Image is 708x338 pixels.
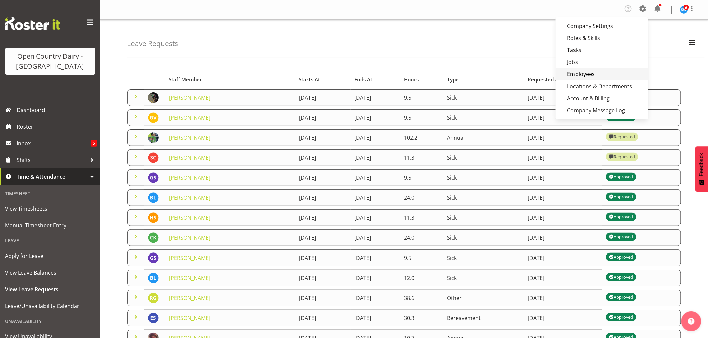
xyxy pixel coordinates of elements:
[609,213,633,221] div: Approved
[404,76,439,83] div: Hours
[351,249,400,266] td: [DATE]
[5,268,95,278] span: View Leave Balances
[295,249,350,266] td: [DATE]
[2,234,99,247] div: Leave
[295,310,350,326] td: [DATE]
[524,149,602,166] td: [DATE]
[556,56,648,68] a: Jobs
[354,76,396,83] div: Ends At
[400,229,443,246] td: 24.0
[295,109,350,126] td: [DATE]
[351,310,400,326] td: [DATE]
[2,187,99,200] div: Timesheet
[295,290,350,306] td: [DATE]
[5,251,95,261] span: Apply for Leave
[148,232,159,243] img: chris-kneebone8233.jpg
[148,212,159,223] img: harshdeep-singh11237.jpg
[12,51,89,71] div: Open Country Dairy - [GEOGRAPHIC_DATA]
[524,129,602,146] td: [DATE]
[169,134,210,141] a: [PERSON_NAME]
[148,112,159,123] img: grant-vercoe10297.jpg
[295,89,350,106] td: [DATE]
[524,270,602,286] td: [DATE]
[148,152,159,163] img: stuart-cherrington8207.jpg
[400,189,443,206] td: 24.0
[148,252,159,263] img: glyn-spiller11250.jpg
[400,89,443,106] td: 9.5
[169,294,210,302] a: [PERSON_NAME]
[148,132,159,143] img: casey-leonard878990e35a367874541f88119341483c.png
[148,92,159,103] img: amrik-singh03ac6be936c81c43ac146ad11541ec6c.png
[443,229,524,246] td: Sick
[169,194,210,201] a: [PERSON_NAME]
[169,76,291,83] div: Staff Member
[2,264,99,281] a: View Leave Balances
[443,290,524,306] td: Other
[688,318,695,325] img: help-xxl-2.png
[169,174,210,181] a: [PERSON_NAME]
[17,172,87,182] span: Time & Attendance
[524,249,602,266] td: [DATE]
[2,298,99,314] a: Leave/Unavailability Calendar
[169,114,210,121] a: [PERSON_NAME]
[2,314,99,328] div: Unavailability
[443,209,524,226] td: Sick
[695,146,708,192] button: Feedback - Show survey
[351,270,400,286] td: [DATE]
[351,229,400,246] td: [DATE]
[295,209,350,226] td: [DATE]
[524,310,602,326] td: [DATE]
[556,92,648,104] a: Account & Billing
[2,200,99,217] a: View Timesheets
[447,76,520,83] div: Type
[524,290,602,306] td: [DATE]
[299,76,347,83] div: Starts At
[351,149,400,166] td: [DATE]
[400,169,443,186] td: 9.5
[556,80,648,92] a: Locations & Departments
[556,44,648,56] a: Tasks
[169,94,210,101] a: [PERSON_NAME]
[17,138,91,148] span: Inbox
[351,209,400,226] td: [DATE]
[609,253,633,261] div: Approved
[443,109,524,126] td: Sick
[524,169,602,186] td: [DATE]
[400,109,443,126] td: 9.5
[443,270,524,286] td: Sick
[169,314,210,322] a: [PERSON_NAME]
[609,233,633,241] div: Approved
[609,193,633,201] div: Approved
[556,32,648,44] a: Roles & Skills
[169,254,210,262] a: [PERSON_NAME]
[524,109,602,126] td: [DATE]
[609,273,633,281] div: Approved
[5,204,95,214] span: View Timesheets
[443,249,524,266] td: Sick
[5,220,95,230] span: Manual Timesheet Entry
[17,105,97,115] span: Dashboard
[685,36,699,51] button: Filter Employees
[400,249,443,266] td: 9.5
[148,273,159,283] img: bruce-lind7400.jpg
[556,20,648,32] a: Company Settings
[443,169,524,186] td: Sick
[295,169,350,186] td: [DATE]
[148,192,159,203] img: bruce-lind7400.jpg
[295,189,350,206] td: [DATE]
[169,274,210,282] a: [PERSON_NAME]
[5,17,60,30] img: Rosterit website logo
[524,89,602,106] td: [DATE]
[169,234,210,241] a: [PERSON_NAME]
[680,6,688,14] img: steve-webb7510.jpg
[2,217,99,234] a: Manual Timesheet Entry
[609,173,633,181] div: Approved
[443,89,524,106] td: Sick
[5,301,95,311] span: Leave/Unavailability Calendar
[443,149,524,166] td: Sick
[17,122,97,132] span: Roster
[609,153,635,161] div: Requested
[351,109,400,126] td: [DATE]
[17,155,87,165] span: Shifts
[351,169,400,186] td: [DATE]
